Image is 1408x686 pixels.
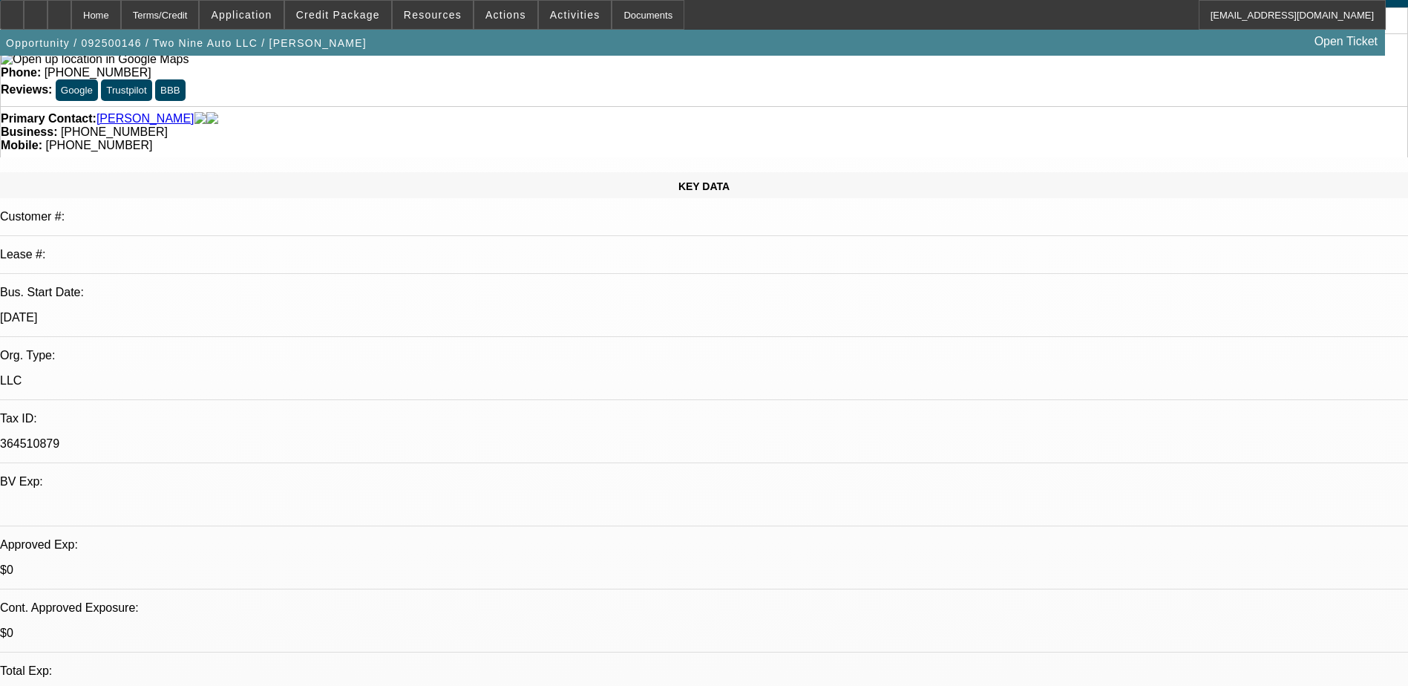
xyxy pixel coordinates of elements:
button: Resources [393,1,473,29]
img: facebook-icon.png [194,112,206,125]
a: [PERSON_NAME] [96,112,194,125]
button: Trustpilot [101,79,151,101]
strong: Mobile: [1,139,42,151]
span: [PHONE_NUMBER] [61,125,168,138]
span: [PHONE_NUMBER] [45,139,152,151]
span: Application [211,9,272,21]
a: View Google Maps [1,53,189,65]
button: Activities [539,1,612,29]
img: linkedin-icon.png [206,112,218,125]
span: Activities [550,9,600,21]
button: BBB [155,79,186,101]
strong: Primary Contact: [1,112,96,125]
span: Credit Package [296,9,380,21]
span: KEY DATA [678,180,730,192]
span: [PHONE_NUMBER] [45,66,151,79]
button: Actions [474,1,537,29]
strong: Business: [1,125,57,138]
strong: Reviews: [1,83,52,96]
button: Application [200,1,283,29]
button: Credit Package [285,1,391,29]
span: Opportunity / 092500146 / Two Nine Auto LLC / [PERSON_NAME] [6,37,367,49]
a: Open Ticket [1309,29,1384,54]
span: Actions [485,9,526,21]
span: Resources [404,9,462,21]
strong: Phone: [1,66,41,79]
button: Google [56,79,98,101]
